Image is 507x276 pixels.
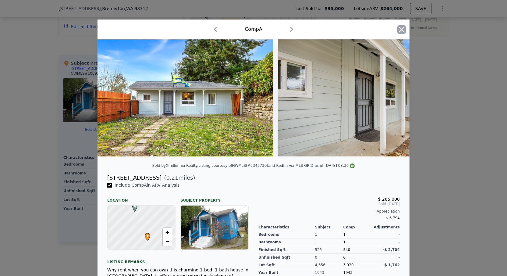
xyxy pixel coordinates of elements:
[350,163,355,168] img: NWMLS Logo
[385,216,400,220] span: -$ 6,794
[163,228,172,237] a: Zoom in
[258,246,315,254] div: Finished Sqft
[107,193,175,203] div: Location
[371,225,400,230] div: Adjustments
[97,39,273,156] img: Property Img
[165,238,169,245] span: −
[383,248,400,252] span: -$ 2,704
[152,163,198,168] div: Sold by Xmillennia Realty .
[315,231,343,238] div: 1
[245,26,262,33] div: Comp A
[144,233,147,237] div: •
[198,163,355,168] div: Listing courtesy of NWMLS (#2343730) and Redfin via MLS GRID as of [DATE] 08:36
[315,225,343,230] div: Subject
[144,231,152,240] span: •
[166,174,179,181] span: 0.21
[315,254,343,261] div: 0
[315,238,343,246] div: 1
[343,232,346,237] span: 1
[371,231,400,238] div: -
[258,231,315,238] div: Bedrooms
[258,202,400,206] span: Sold [DATE]
[107,255,249,264] div: Listing remarks
[371,254,400,261] div: -
[315,261,343,269] div: 4,356
[385,263,400,267] span: $ 1,762
[371,238,400,246] div: -
[112,183,182,188] span: Include Comp A in ARV Analysis
[343,248,350,252] span: 540
[378,197,400,202] span: $ 265,000
[278,39,453,156] img: Property Img
[343,225,371,230] div: Comp
[258,209,400,214] div: Appreciation
[343,255,346,260] span: 0
[258,254,315,261] div: Unfinished Sqft
[107,174,161,182] div: [STREET_ADDRESS]
[343,238,371,246] div: 1
[258,225,315,230] div: Characteristics
[315,246,343,254] div: 525
[161,174,195,182] span: ( miles)
[165,228,169,236] span: +
[163,237,172,246] a: Zoom out
[131,204,139,209] span: A
[258,238,315,246] div: Bathrooms
[180,193,249,203] div: Subject Property
[131,204,134,207] div: A
[258,261,315,269] div: Lot Sqft
[343,263,353,267] span: 3,920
